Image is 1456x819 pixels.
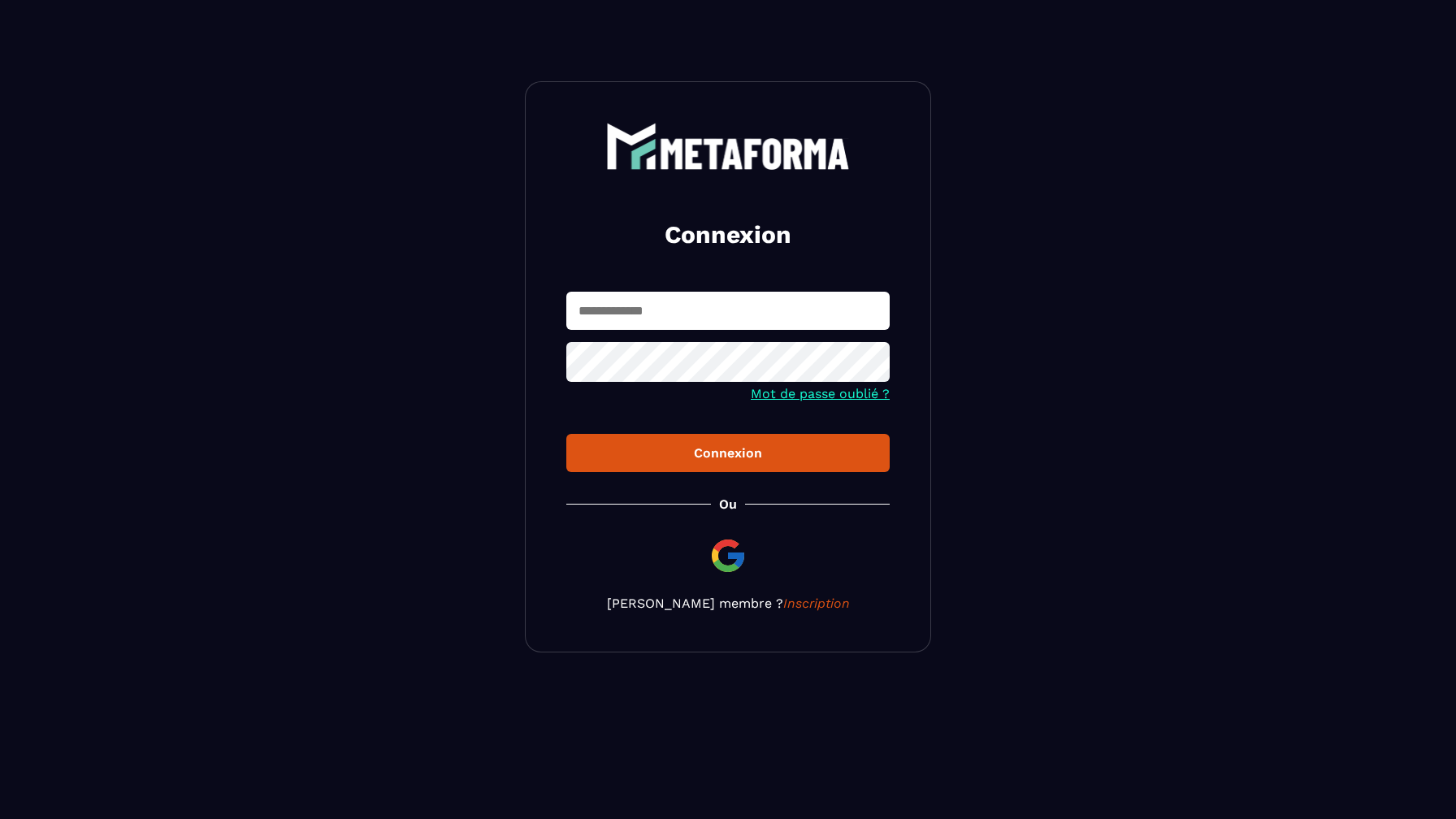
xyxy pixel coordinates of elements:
[579,445,877,461] div: Connexion
[566,596,890,611] p: [PERSON_NAME] membre ?
[719,496,737,512] p: Ou
[606,123,850,170] img: logo
[708,536,747,575] img: google
[566,434,890,472] button: Connexion
[751,386,890,401] a: Mot de passe oublié ?
[783,596,850,611] a: Inscription
[566,123,890,170] a: logo
[586,219,870,251] h2: Connexion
